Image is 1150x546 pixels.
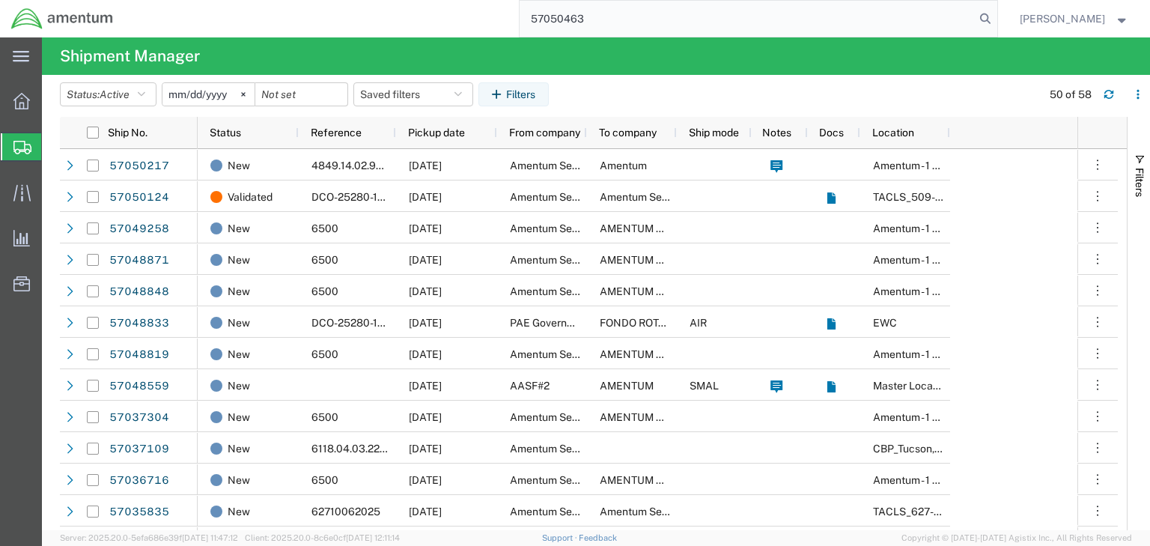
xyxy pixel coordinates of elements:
span: 10/07/2025 [409,222,442,234]
span: New [228,213,250,244]
span: Amentum - 1 gcp [873,474,951,486]
span: 10/07/2025 [409,254,442,266]
span: Amentum Services, Inc. [510,191,622,203]
span: 6500 [311,254,338,266]
span: DCO-25280-169181 [311,317,407,329]
a: 57050217 [109,154,170,178]
span: Amentum - 1 gcp [873,254,951,266]
span: 6500 [311,474,338,486]
span: AASF#2 [510,380,550,392]
span: Docs [819,127,844,139]
span: Ship No. [108,127,147,139]
a: 57035835 [109,500,170,524]
span: New [228,244,250,276]
span: Amentum Services, Inc. [510,160,622,172]
a: 57048819 [109,343,170,367]
span: New [228,401,250,433]
span: 10/07/2025 [409,285,442,297]
button: Saved filters [353,82,473,106]
a: 57050124 [109,186,170,210]
span: 10/07/2025 [409,317,442,329]
span: Amentum Services, Inc [510,443,620,455]
span: Amentum - 1 gcp [873,285,951,297]
span: 10/07/2025 [409,348,442,360]
span: Amentum Services, Inc. [600,191,712,203]
span: New [228,307,250,339]
span: [DATE] 12:11:14 [346,533,400,542]
span: Validated [228,181,273,213]
span: 6500 [311,411,338,423]
span: New [228,150,250,181]
span: AIR [690,317,707,329]
span: AMENTUM SERVICES [600,411,707,423]
a: 57036716 [109,469,170,493]
span: Active [100,88,130,100]
a: Support [542,533,579,542]
input: Not set [255,83,347,106]
h4: Shipment Manager [60,37,200,75]
span: Amentum Services [510,285,600,297]
span: Notes [762,127,791,139]
a: Feedback [579,533,617,542]
span: New [228,276,250,307]
a: 57048559 [109,374,170,398]
button: Status:Active [60,82,156,106]
span: FONDO ROTATORIO DE LA POLICIA [600,317,771,329]
span: AMENTUM SERVICES [600,474,707,486]
span: Amentum Services [510,411,600,423]
input: Search for shipment number, reference number [520,1,975,37]
span: 10/07/2025 [409,160,442,172]
span: New [228,370,250,401]
span: CBP_Tucson, AZ_WTU [873,443,1044,455]
span: 10/07/2025 [409,380,442,392]
button: [PERSON_NAME] [1019,10,1130,28]
span: Amentum [600,160,647,172]
span: New [228,339,250,370]
a: 57048848 [109,280,170,304]
input: Not set [162,83,255,106]
span: Amentum Services, Inc. [510,506,622,518]
span: AMENTUM SERVICES [600,254,707,266]
a: 57048871 [109,249,170,273]
span: Reference [311,127,362,139]
span: 6118.04.03.2219.WTU.0000 [311,443,445,455]
button: Filters [478,82,549,106]
span: 10/06/2025 [409,443,442,455]
span: AMENTUM SERVICES [600,222,707,234]
span: Amentum Services [510,222,600,234]
span: Ship mode [689,127,739,139]
span: Copyright © [DATE]-[DATE] Agistix Inc., All Rights Reserved [901,532,1132,545]
a: 57037109 [109,437,170,461]
span: Amentum Services [510,348,600,360]
a: 57048833 [109,312,170,336]
span: Amentum - 1 gcp [873,411,951,423]
span: AMENTUM [600,380,654,392]
span: [DATE] 11:47:12 [182,533,238,542]
span: Location [872,127,914,139]
span: Amentum Services [510,254,600,266]
span: From company [509,127,580,139]
span: 10/06/2025 [409,506,442,518]
a: 57037304 [109,406,170,430]
span: Amentum - 1 com [873,160,953,172]
span: Client: 2025.20.0-8c6e0cf [245,533,400,542]
span: 6500 [311,348,338,360]
span: DCO-25280-169193 [311,191,409,203]
span: PAE Government Services, Inc. [510,317,657,329]
div: 50 of 58 [1050,87,1092,103]
span: Pickup date [408,127,465,139]
span: Amentum Services [510,474,600,486]
span: SMAL [690,380,719,392]
span: Chris Haes [1020,10,1105,27]
span: 6500 [311,222,338,234]
span: Server: 2025.20.0-5efa686e39f [60,533,238,542]
span: 62710062025 [311,506,380,518]
span: AMENTUM SERVICES [600,348,707,360]
span: 10/08/2025 [409,191,442,203]
span: New [228,433,250,464]
span: 4849.14.02.9998.NC.NB.00.BHN [311,160,562,172]
span: 6500 [311,285,338,297]
span: New [228,496,250,527]
span: Amentum - 1 gcp [873,222,951,234]
span: Master Location [873,380,951,392]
